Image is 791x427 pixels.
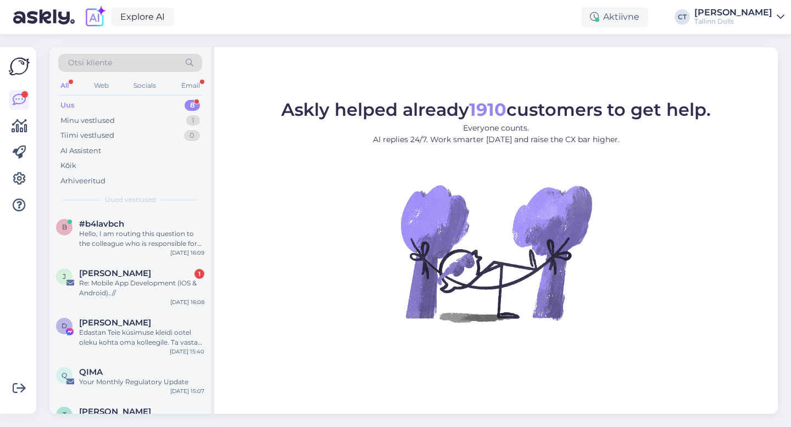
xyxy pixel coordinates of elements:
div: Tiimi vestlused [60,130,114,141]
div: Arhiveeritud [60,176,105,187]
div: Web [92,78,111,93]
span: D [62,322,67,330]
div: Aktiivne [581,7,648,27]
div: [DATE] 15:40 [170,347,204,356]
b: 1910 [469,99,506,120]
span: Jeffrey Jason [79,268,151,278]
span: T [63,411,66,419]
div: All [58,78,71,93]
span: Dagmar Adur [79,318,151,328]
div: Kõik [60,160,76,171]
div: 0 [184,130,200,141]
div: 1 [194,269,204,279]
div: Socials [131,78,158,93]
div: [DATE] 16:09 [170,249,204,257]
span: Tatjana Vürst [79,407,151,417]
div: 1 [186,115,200,126]
div: [DATE] 15:07 [170,387,204,395]
a: Explore AI [111,8,174,26]
div: Re: Mobile App Development (iOS & Android)..// [79,278,204,298]
img: Askly Logo [9,56,30,77]
span: Uued vestlused [105,195,156,205]
span: #b4lavbch [79,219,124,229]
div: [PERSON_NAME] [694,8,772,17]
span: J [63,272,66,280]
div: Tallinn Dolls [694,17,772,26]
a: [PERSON_NAME]Tallinn Dolls [694,8,784,26]
div: [DATE] 16:08 [170,298,204,306]
div: Edastan Teie küsimuse kleidi ootel oleku kohta oma kolleegile. Ta vastab Teile esimesel võimalusel. [79,328,204,347]
img: No Chat active [397,154,595,352]
div: Email [179,78,202,93]
div: Hello, I am routing this question to the colleague who is responsible for this topic. The reply m... [79,229,204,249]
div: Your Monthly Regulatory Update [79,377,204,387]
span: Askly helped already customers to get help. [281,99,711,120]
span: b [62,223,67,231]
img: explore-ai [83,5,107,29]
div: 8 [185,100,200,111]
div: Uus [60,100,75,111]
p: Everyone counts. AI replies 24/7. Work smarter [DATE] and raise the CX bar higher. [281,122,711,145]
div: Minu vestlused [60,115,115,126]
span: Otsi kliente [68,57,112,69]
span: QIMA [79,367,103,377]
div: CT [675,9,690,25]
div: AI Assistent [60,145,101,156]
span: Q [62,371,67,379]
